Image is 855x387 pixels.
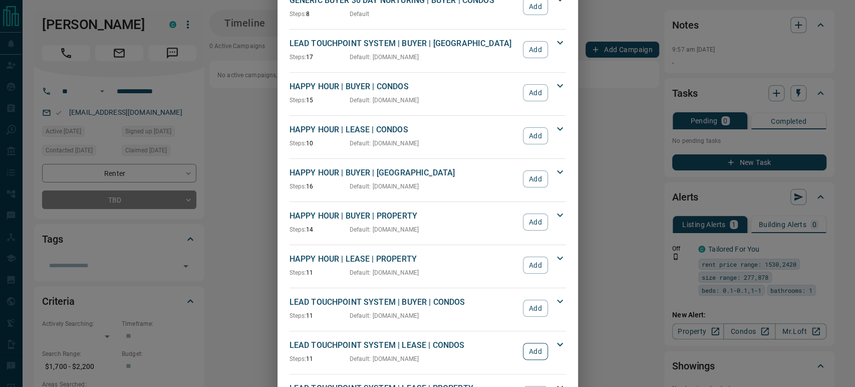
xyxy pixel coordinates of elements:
[290,10,350,19] p: 8
[350,10,370,19] p: Default
[523,41,547,58] button: Add
[290,124,518,136] p: HAPPY HOUR | LEASE | CONDOS
[290,294,566,322] div: LEAD TOUCHPOINT SYSTEM | BUYER | CONDOSSteps:11Default: [DOMAIN_NAME]Add
[290,79,566,107] div: HAPPY HOUR | BUYER | CONDOSSteps:15Default: [DOMAIN_NAME]Add
[290,268,350,277] p: 11
[290,53,350,62] p: 17
[290,97,307,104] span: Steps:
[350,268,419,277] p: Default : [DOMAIN_NAME]
[523,214,547,231] button: Add
[350,354,419,363] p: Default : [DOMAIN_NAME]
[290,36,566,64] div: LEAD TOUCHPOINT SYSTEM | BUYER | [GEOGRAPHIC_DATA]Steps:17Default: [DOMAIN_NAME]Add
[523,257,547,274] button: Add
[290,269,307,276] span: Steps:
[350,311,419,320] p: Default : [DOMAIN_NAME]
[290,81,518,93] p: HAPPY HOUR | BUYER | CONDOS
[290,210,518,222] p: HAPPY HOUR | BUYER | PROPERTY
[350,225,419,234] p: Default : [DOMAIN_NAME]
[290,208,566,236] div: HAPPY HOUR | BUYER | PROPERTYSteps:14Default: [DOMAIN_NAME]Add
[350,139,419,148] p: Default : [DOMAIN_NAME]
[290,251,566,279] div: HAPPY HOUR | LEASE | PROPERTYSteps:11Default: [DOMAIN_NAME]Add
[290,165,566,193] div: HAPPY HOUR | BUYER | [GEOGRAPHIC_DATA]Steps:16Default: [DOMAIN_NAME]Add
[350,96,419,105] p: Default : [DOMAIN_NAME]
[523,300,547,317] button: Add
[290,225,350,234] p: 14
[290,54,307,61] span: Steps:
[290,139,350,148] p: 10
[290,312,307,319] span: Steps:
[290,339,518,351] p: LEAD TOUCHPOINT SYSTEM | LEASE | CONDOS
[290,122,566,150] div: HAPPY HOUR | LEASE | CONDOSSteps:10Default: [DOMAIN_NAME]Add
[290,355,307,362] span: Steps:
[290,182,350,191] p: 16
[290,183,307,190] span: Steps:
[290,296,518,308] p: LEAD TOUCHPOINT SYSTEM | BUYER | CONDOS
[290,354,350,363] p: 11
[290,226,307,233] span: Steps:
[290,11,307,18] span: Steps:
[523,343,547,360] button: Add
[290,253,518,265] p: HAPPY HOUR | LEASE | PROPERTY
[290,96,350,105] p: 15
[290,140,307,147] span: Steps:
[523,170,547,187] button: Add
[290,337,566,365] div: LEAD TOUCHPOINT SYSTEM | LEASE | CONDOSSteps:11Default: [DOMAIN_NAME]Add
[350,53,419,62] p: Default : [DOMAIN_NAME]
[350,182,419,191] p: Default : [DOMAIN_NAME]
[290,311,350,320] p: 11
[523,84,547,101] button: Add
[290,38,518,50] p: LEAD TOUCHPOINT SYSTEM | BUYER | [GEOGRAPHIC_DATA]
[523,127,547,144] button: Add
[290,167,518,179] p: HAPPY HOUR | BUYER | [GEOGRAPHIC_DATA]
